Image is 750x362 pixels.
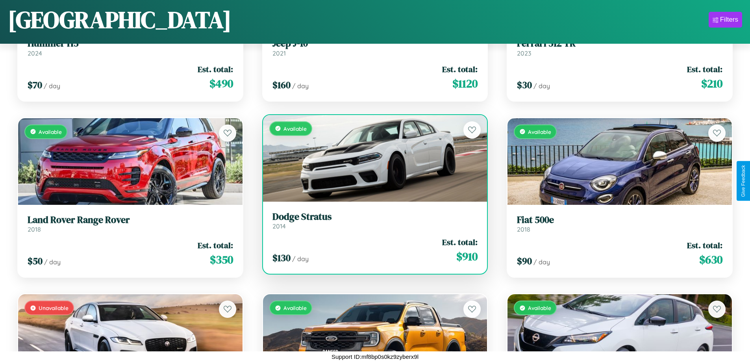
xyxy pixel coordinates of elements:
[209,76,233,91] span: $ 490
[528,304,551,311] span: Available
[517,78,532,91] span: $ 30
[28,254,43,267] span: $ 50
[456,249,478,264] span: $ 910
[283,125,307,132] span: Available
[517,49,531,57] span: 2023
[699,252,722,267] span: $ 630
[210,252,233,267] span: $ 350
[28,78,42,91] span: $ 70
[28,225,41,233] span: 2018
[517,214,722,234] a: Fiat 500e2018
[533,258,550,266] span: / day
[198,63,233,75] span: Est. total:
[272,38,478,57] a: Jeep J-102021
[39,128,62,135] span: Available
[28,214,233,226] h3: Land Rover Range Rover
[292,255,309,263] span: / day
[44,258,61,266] span: / day
[517,38,722,49] h3: Ferrari 512 TR
[272,251,291,264] span: $ 130
[442,63,478,75] span: Est. total:
[709,12,742,28] button: Filters
[517,38,722,57] a: Ferrari 512 TR2023
[720,16,738,24] div: Filters
[28,214,233,234] a: Land Rover Range Rover2018
[8,4,231,36] h1: [GEOGRAPHIC_DATA]
[687,63,722,75] span: Est. total:
[272,222,286,230] span: 2014
[517,254,532,267] span: $ 90
[292,82,309,90] span: / day
[517,225,530,233] span: 2018
[44,82,60,90] span: / day
[272,49,286,57] span: 2021
[28,38,233,49] h3: Hummer H3
[272,78,291,91] span: $ 160
[28,49,42,57] span: 2024
[687,239,722,251] span: Est. total:
[28,38,233,57] a: Hummer H32024
[701,76,722,91] span: $ 210
[272,211,478,223] h3: Dodge Stratus
[741,165,746,197] div: Give Feedback
[39,304,69,311] span: Unavailable
[283,304,307,311] span: Available
[452,76,478,91] span: $ 1120
[528,128,551,135] span: Available
[442,236,478,248] span: Est. total:
[198,239,233,251] span: Est. total:
[272,38,478,49] h3: Jeep J-10
[331,351,419,362] p: Support ID: mf8bp0s0kz9zyberx9l
[272,211,478,230] a: Dodge Stratus2014
[517,214,722,226] h3: Fiat 500e
[533,82,550,90] span: / day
